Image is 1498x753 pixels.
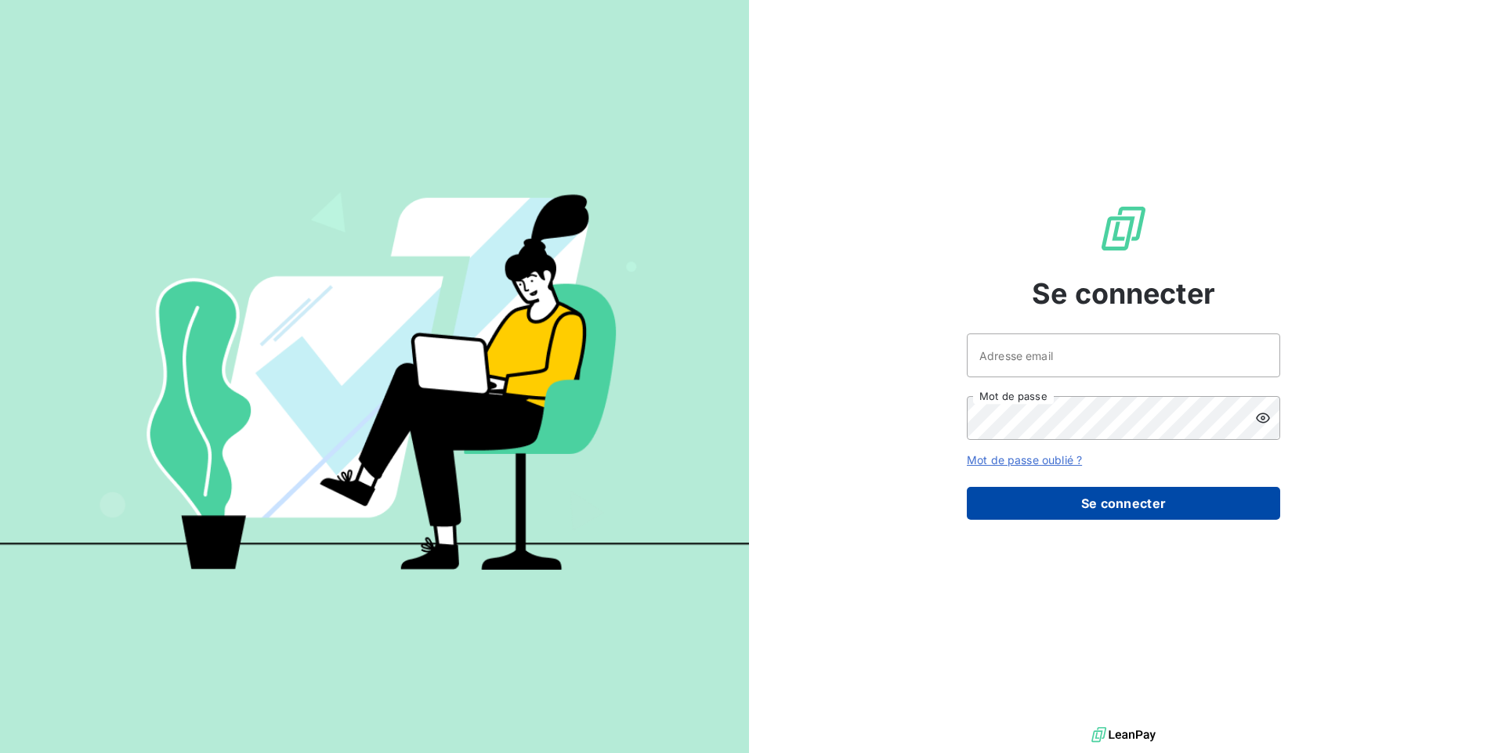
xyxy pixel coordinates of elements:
[1098,204,1149,254] img: Logo LeanPay
[1091,723,1156,747] img: logo
[967,453,1082,467] a: Mot de passe oublié ?
[1032,272,1215,315] span: Se connecter
[967,333,1280,377] input: placeholder
[967,487,1280,520] button: Se connecter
